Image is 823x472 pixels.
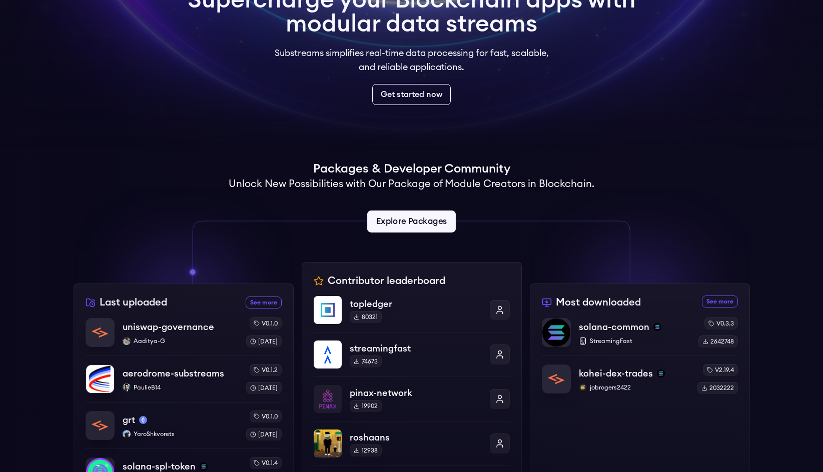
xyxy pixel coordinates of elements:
[542,317,738,355] a: solana-commonsolana-commonsolanaStreamingFastv0.3.32642748
[542,355,738,394] a: kohei-dex-tradeskohei-dex-tradessolanajobrogers2422jobrogers2422v2.19.42032222
[86,411,114,439] img: grt
[698,335,738,347] div: 2642748
[250,410,282,422] div: v0.1.0
[123,383,238,391] p: PaulieB14
[246,382,282,394] div: [DATE]
[350,341,482,355] p: streamingfast
[314,332,510,376] a: streamingfaststreamingfast74673
[250,364,282,376] div: v0.1.2
[697,382,738,394] div: 2032222
[229,177,594,191] h2: Unlock New Possibilities with Our Package of Module Creators in Blockchain.
[123,320,214,334] p: uniswap-governance
[350,311,382,323] div: 80321
[702,295,738,307] a: See more most downloaded packages
[86,317,282,355] a: uniswap-governanceuniswap-governanceAaditya-GAaditya-Gv0.1.0[DATE]
[268,46,556,74] p: Substreams simplifies real-time data processing for fast, scalable, and reliable applications.
[86,318,114,346] img: uniswap-governance
[314,296,510,332] a: topledgertopledger80321
[123,430,238,438] p: YaroShkvorets
[367,210,456,232] a: Explore Packages
[372,84,451,105] a: Get started now
[314,340,342,368] img: streamingfast
[704,317,738,329] div: v0.3.3
[314,385,342,413] img: pinax-network
[313,161,510,177] h1: Packages & Developer Community
[579,337,690,345] p: StreamingFast
[350,430,482,444] p: roshaans
[579,366,653,380] p: kohei-dex-trades
[579,320,649,334] p: solana-common
[123,337,131,345] img: Aaditya-G
[703,364,738,376] div: v2.19.4
[350,297,482,311] p: topledger
[250,457,282,469] div: v0.1.4
[350,386,482,400] p: pinax-network
[123,366,224,380] p: aerodrome-substreams
[246,335,282,347] div: [DATE]
[86,402,282,448] a: grtgrtmainnetYaroShkvoretsYaroShkvoretsv0.1.0[DATE]
[314,376,510,421] a: pinax-networkpinax-network19902
[542,318,570,346] img: solana-common
[139,416,147,424] img: mainnet
[123,430,131,438] img: YaroShkvorets
[250,317,282,329] div: v0.1.0
[246,428,282,440] div: [DATE]
[123,413,135,427] p: grt
[579,383,689,391] p: jobrogers2422
[123,337,238,345] p: Aaditya-G
[86,355,282,402] a: aerodrome-substreamsaerodrome-substreamsPaulieB14PaulieB14v0.1.2[DATE]
[350,444,382,456] div: 12938
[657,369,665,377] img: solana
[246,296,282,308] a: See more recently uploaded packages
[653,323,661,331] img: solana
[314,429,342,457] img: roshaans
[350,355,382,367] div: 74673
[314,421,510,465] a: roshaansroshaans12938
[200,462,208,470] img: solana
[314,296,342,324] img: topledger
[542,365,570,393] img: kohei-dex-trades
[123,383,131,391] img: PaulieB14
[350,400,382,412] div: 19902
[86,365,114,393] img: aerodrome-substreams
[579,383,587,391] img: jobrogers2422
